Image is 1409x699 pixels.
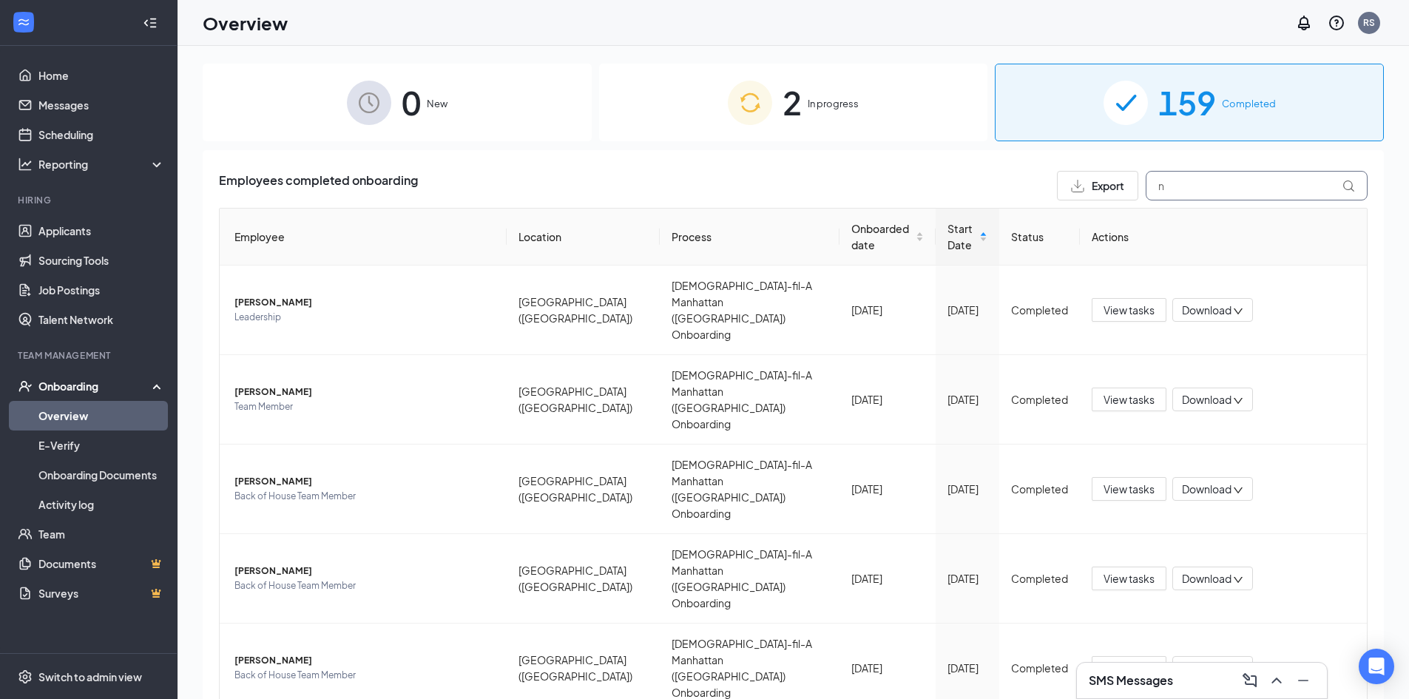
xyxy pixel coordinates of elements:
a: Sourcing Tools [38,246,165,275]
div: [DATE] [851,481,924,497]
div: [DATE] [947,481,987,497]
span: Leadership [234,310,495,325]
button: View tasks [1092,477,1166,501]
div: Completed [1011,391,1068,408]
div: Completed [1011,570,1068,587]
a: Applicants [38,216,165,246]
span: Download [1182,392,1231,408]
div: Team Management [18,349,162,362]
svg: Notifications [1295,14,1313,32]
span: Employees completed onboarding [219,171,418,200]
div: Completed [1011,302,1068,318]
svg: Analysis [18,157,33,172]
svg: ChevronUp [1268,672,1285,689]
h1: Overview [203,10,288,36]
div: Completed [1011,481,1068,497]
a: Onboarding Documents [38,460,165,490]
td: [DEMOGRAPHIC_DATA]-fil-A Manhattan ([GEOGRAPHIC_DATA]) Onboarding [660,355,839,445]
svg: Settings [18,669,33,684]
th: Employee [220,209,507,266]
span: Download [1182,661,1231,676]
span: [PERSON_NAME] [234,474,495,489]
td: [DEMOGRAPHIC_DATA]-fil-A Manhattan ([GEOGRAPHIC_DATA]) Onboarding [660,266,839,355]
div: Open Intercom Messenger [1359,649,1394,684]
a: SurveysCrown [38,578,165,608]
span: down [1233,485,1243,496]
span: Download [1182,571,1231,587]
span: View tasks [1104,660,1155,676]
a: Talent Network [38,305,165,334]
a: Job Postings [38,275,165,305]
span: View tasks [1104,391,1155,408]
span: Export [1092,180,1124,191]
span: Start Date [947,220,976,253]
button: View tasks [1092,567,1166,590]
button: View tasks [1092,388,1166,411]
span: 159 [1158,77,1216,128]
a: E-Verify [38,430,165,460]
span: [PERSON_NAME] [234,564,495,578]
span: Completed [1222,96,1276,111]
div: Completed [1011,660,1068,676]
div: [DATE] [851,570,924,587]
span: [PERSON_NAME] [234,653,495,668]
input: Search by Name, Job Posting, or Process [1146,171,1368,200]
svg: UserCheck [18,379,33,394]
span: View tasks [1104,302,1155,318]
span: Onboarded date [851,220,913,253]
a: Messages [38,90,165,120]
div: [DATE] [947,570,987,587]
a: Team [38,519,165,549]
button: Minimize [1291,669,1315,692]
div: [DATE] [947,660,987,676]
span: View tasks [1104,481,1155,497]
span: [PERSON_NAME] [234,385,495,399]
div: [DATE] [851,302,924,318]
span: Download [1182,482,1231,497]
a: DocumentsCrown [38,549,165,578]
div: Reporting [38,157,166,172]
td: [GEOGRAPHIC_DATA] ([GEOGRAPHIC_DATA]) [507,534,660,624]
a: Home [38,61,165,90]
div: [DATE] [947,391,987,408]
th: Status [999,209,1080,266]
h3: SMS Messages [1089,672,1173,689]
div: Onboarding [38,379,152,394]
th: Process [660,209,839,266]
span: In progress [808,96,859,111]
div: [DATE] [947,302,987,318]
span: down [1233,306,1243,317]
span: Back of House Team Member [234,578,495,593]
span: 2 [783,77,802,128]
svg: ComposeMessage [1241,672,1259,689]
svg: Minimize [1294,672,1312,689]
td: [GEOGRAPHIC_DATA] ([GEOGRAPHIC_DATA]) [507,266,660,355]
div: RS [1363,16,1375,29]
span: New [427,96,447,111]
span: 0 [402,77,421,128]
div: Hiring [18,194,162,206]
span: down [1233,396,1243,406]
span: Download [1182,303,1231,318]
span: Back of House Team Member [234,668,495,683]
button: ComposeMessage [1238,669,1262,692]
a: Overview [38,401,165,430]
th: Onboarded date [839,209,936,266]
th: Location [507,209,660,266]
svg: WorkstreamLogo [16,15,31,30]
td: [DEMOGRAPHIC_DATA]-fil-A Manhattan ([GEOGRAPHIC_DATA]) Onboarding [660,534,839,624]
div: [DATE] [851,660,924,676]
button: View tasks [1092,656,1166,680]
td: [GEOGRAPHIC_DATA] ([GEOGRAPHIC_DATA]) [507,445,660,534]
button: View tasks [1092,298,1166,322]
td: [DEMOGRAPHIC_DATA]-fil-A Manhattan ([GEOGRAPHIC_DATA]) Onboarding [660,445,839,534]
span: Back of House Team Member [234,489,495,504]
span: View tasks [1104,570,1155,587]
div: Switch to admin view [38,669,142,684]
div: [DATE] [851,391,924,408]
th: Actions [1080,209,1367,266]
span: [PERSON_NAME] [234,295,495,310]
svg: Collapse [143,16,158,30]
svg: QuestionInfo [1328,14,1345,32]
a: Scheduling [38,120,165,149]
